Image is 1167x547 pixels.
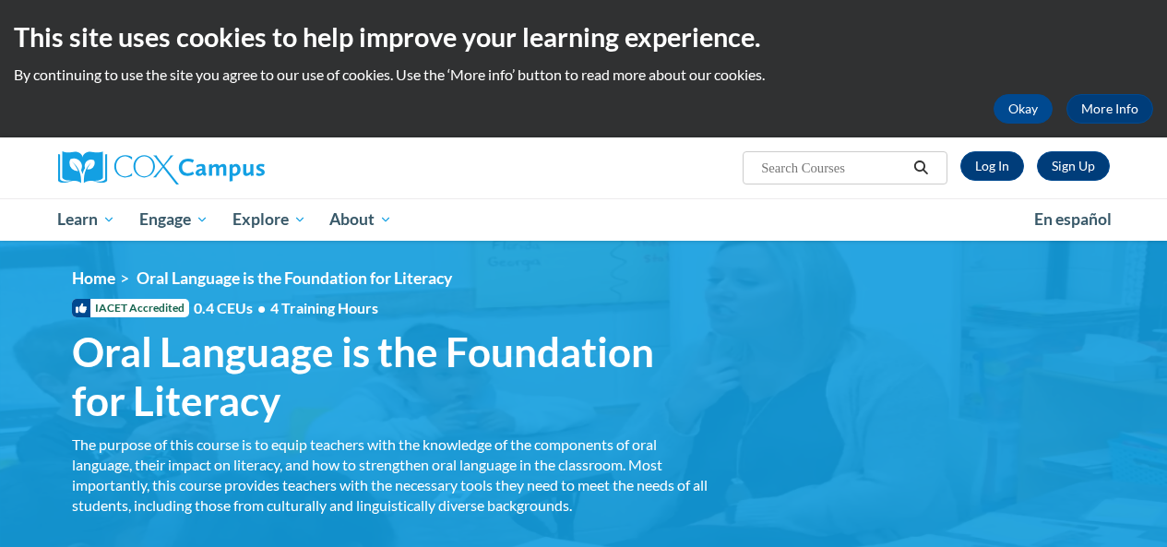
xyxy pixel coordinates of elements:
a: Learn [46,198,128,241]
h2: This site uses cookies to help improve your learning experience. [14,18,1153,55]
span: 4 Training Hours [270,299,378,316]
button: Okay [994,94,1053,124]
span: • [257,299,266,316]
span: En español [1034,209,1112,229]
a: More Info [1066,94,1153,124]
a: About [317,198,404,241]
a: Explore [220,198,318,241]
a: Engage [127,198,220,241]
span: IACET Accredited [72,299,189,317]
span: 0.4 CEUs [194,298,378,318]
a: Home [72,268,115,288]
div: The purpose of this course is to equip teachers with the knowledge of the components of oral lang... [72,434,709,516]
a: Register [1037,151,1110,181]
button: Search [907,157,935,179]
div: Main menu [44,198,1124,241]
span: About [329,208,392,231]
p: By continuing to use the site you agree to our use of cookies. Use the ‘More info’ button to read... [14,65,1153,85]
span: Oral Language is the Foundation for Literacy [72,327,709,425]
span: Oral Language is the Foundation for Literacy [137,268,452,288]
img: Cox Campus [58,151,265,184]
input: Search Courses [759,157,907,179]
span: Learn [57,208,115,231]
span: Explore [232,208,306,231]
a: Log In [960,151,1024,181]
span: Engage [139,208,208,231]
a: En español [1022,200,1124,239]
a: Cox Campus [58,151,390,184]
